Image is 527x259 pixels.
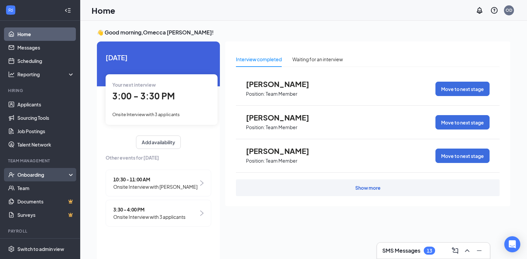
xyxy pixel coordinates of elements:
h1: Home [92,5,115,16]
svg: Minimize [475,247,483,255]
div: 13 [427,248,432,254]
button: Move to next stage [435,82,490,96]
h3: 👋 Good morning, Omecca [PERSON_NAME] ! [97,29,510,36]
span: [PERSON_NAME] [246,80,319,88]
span: Onsite Interview with 3 applicants [113,213,185,221]
svg: UserCheck [8,171,15,178]
span: 3:30 - 4:00 PM [113,206,185,213]
a: Messages [17,41,75,54]
a: Team [17,181,75,195]
svg: Settings [8,246,15,252]
svg: QuestionInfo [490,6,498,14]
span: 3:00 - 3:30 PM [112,90,175,101]
div: Waiting for an interview [292,56,343,63]
svg: Analysis [8,71,15,78]
p: Position: [246,158,265,164]
div: Switch to admin view [17,246,64,252]
a: Home [17,27,75,41]
div: OD [506,7,512,13]
div: Interview completed [236,56,282,63]
div: Team Management [8,158,73,164]
h3: SMS Messages [382,247,420,254]
p: Position: [246,91,265,97]
span: Onsite Interview with [PERSON_NAME] [113,183,197,190]
span: [PERSON_NAME] [246,113,319,122]
div: Payroll [8,228,73,234]
button: Add availability [136,136,181,149]
svg: WorkstreamLogo [7,7,14,13]
div: Show more [355,184,381,191]
span: Your next interview [112,82,156,88]
p: Position: [246,124,265,131]
button: Minimize [474,245,485,256]
button: Move to next stage [435,149,490,163]
span: Onsite Interview with 3 applicants [112,112,180,117]
p: Team Member [266,124,297,131]
svg: ChevronUp [463,247,471,255]
div: Reporting [17,71,75,78]
a: Sourcing Tools [17,111,75,124]
button: Move to next stage [435,115,490,129]
div: Hiring [8,88,73,93]
svg: ComposeMessage [451,247,459,255]
span: [PERSON_NAME] [246,147,319,155]
a: Job Postings [17,124,75,138]
span: 10:30 - 11:00 AM [113,176,197,183]
a: SurveysCrown [17,208,75,222]
p: Team Member [266,158,297,164]
div: Onboarding [17,171,69,178]
button: ChevronUp [462,245,473,256]
p: Team Member [266,91,297,97]
button: ComposeMessage [450,245,460,256]
span: [DATE] [106,52,211,63]
a: Scheduling [17,54,75,68]
svg: Collapse [64,7,71,14]
span: Other events for [DATE] [106,154,211,161]
a: DocumentsCrown [17,195,75,208]
svg: Notifications [476,6,484,14]
a: Applicants [17,98,75,111]
a: Talent Network [17,138,75,151]
div: Open Intercom Messenger [504,236,520,252]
